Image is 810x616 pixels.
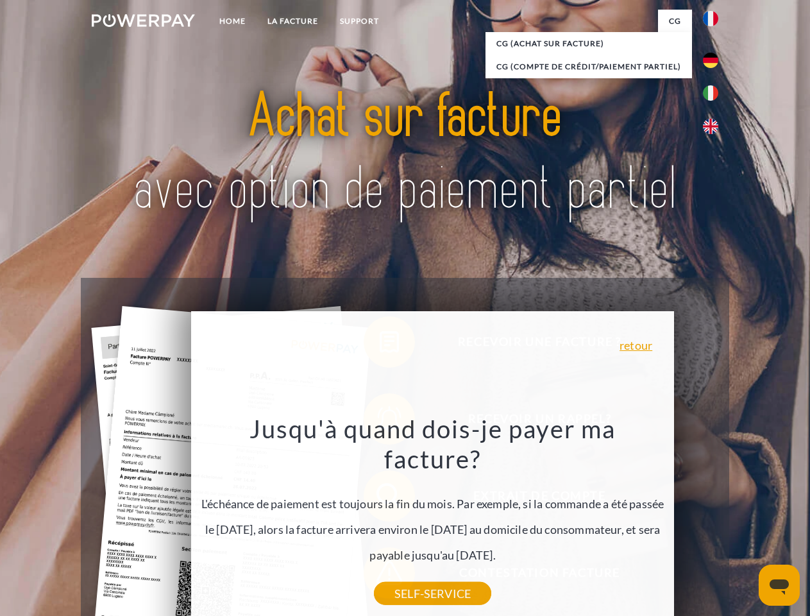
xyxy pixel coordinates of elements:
a: LA FACTURE [257,10,329,33]
img: de [703,53,718,68]
h3: Jusqu'à quand dois-je payer ma facture? [199,413,667,475]
img: title-powerpay_fr.svg [122,62,688,246]
a: SELF-SERVICE [374,582,491,605]
a: Support [329,10,390,33]
a: retour [620,339,652,351]
iframe: Bouton de lancement de la fenêtre de messagerie [759,565,800,606]
img: fr [703,11,718,26]
a: CG [658,10,692,33]
img: it [703,85,718,101]
img: en [703,119,718,134]
div: L'échéance de paiement est toujours la fin du mois. Par exemple, si la commande a été passée le [... [199,413,667,594]
a: CG (achat sur facture) [485,32,692,55]
img: logo-powerpay-white.svg [92,14,195,27]
a: CG (Compte de crédit/paiement partiel) [485,55,692,78]
a: Home [208,10,257,33]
